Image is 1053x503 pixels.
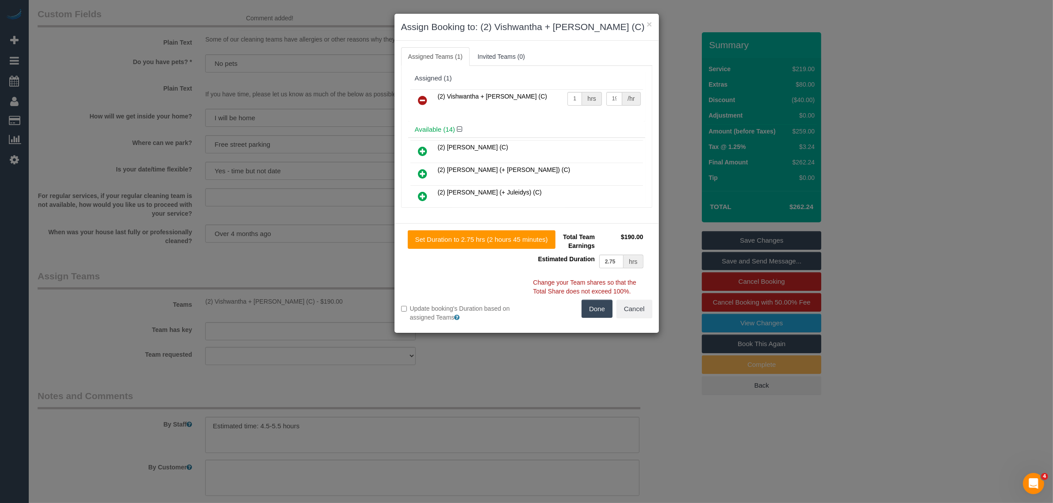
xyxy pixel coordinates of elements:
[401,47,470,66] a: Assigned Teams (1)
[438,189,542,196] span: (2) [PERSON_NAME] (+ Juleidys) (C)
[624,255,643,268] div: hrs
[647,19,652,29] button: ×
[401,304,520,322] label: Update booking's Duration based on assigned Teams
[1023,473,1044,494] iframe: Intercom live chat
[538,255,595,263] span: Estimated Duration
[438,166,571,173] span: (2) [PERSON_NAME] (+ [PERSON_NAME]) (C)
[582,300,613,318] button: Done
[622,92,640,106] div: /hr
[408,230,555,249] button: Set Duration to 2.75 hrs (2 hours 45 minutes)
[582,92,601,106] div: hrs
[1041,473,1048,480] span: 4
[415,126,639,133] h4: Available (14)
[471,47,532,66] a: Invited Teams (0)
[401,20,652,34] h3: Assign Booking to: (2) Vishwantha + [PERSON_NAME] (C)
[533,230,597,252] td: Total Team Earnings
[438,144,508,151] span: (2) [PERSON_NAME] (C)
[438,93,548,100] span: (2) Vishwantha + [PERSON_NAME] (C)
[597,230,646,252] td: $190.00
[401,306,407,312] input: Update booking's Duration based on assigned Teams
[415,75,639,82] div: Assigned (1)
[616,300,652,318] button: Cancel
